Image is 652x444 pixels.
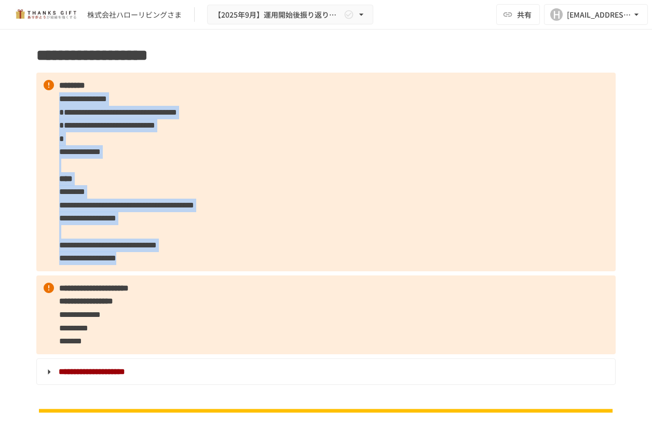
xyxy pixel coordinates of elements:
[517,9,532,20] span: 共有
[567,8,631,21] div: [EMAIL_ADDRESS][DOMAIN_NAME]
[207,5,373,25] button: 【2025年9月】運用開始後振り返りミーティング
[544,4,648,25] button: H[EMAIL_ADDRESS][DOMAIN_NAME]
[496,4,540,25] button: 共有
[550,8,563,21] div: H
[36,407,616,414] img: n6GUNqEHdaibHc1RYGm9WDNsCbxr1vBAv6Dpu1pJovz
[214,8,342,21] span: 【2025年9月】運用開始後振り返りミーティング
[87,9,182,20] div: 株式会社ハローリビングさま
[12,6,79,23] img: mMP1OxWUAhQbsRWCurg7vIHe5HqDpP7qZo7fRoNLXQh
